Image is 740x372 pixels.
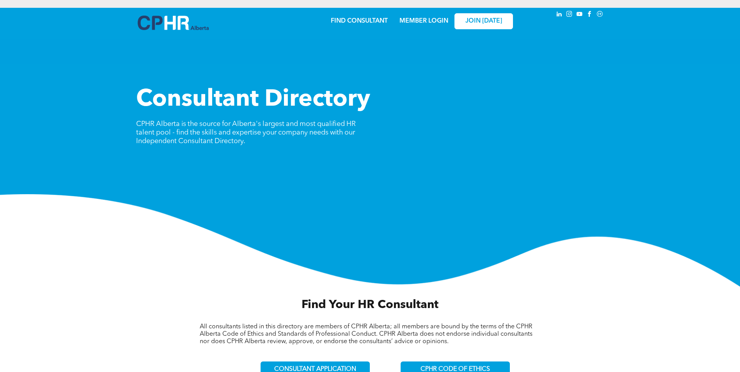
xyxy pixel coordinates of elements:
span: CPHR Alberta is the source for Alberta's largest and most qualified HR talent pool - find the ski... [136,120,356,145]
a: instagram [565,10,574,20]
img: A blue and white logo for cp alberta [138,16,209,30]
a: MEMBER LOGIN [399,18,448,24]
span: Consultant Directory [136,88,370,112]
a: facebook [586,10,594,20]
a: FIND CONSULTANT [331,18,388,24]
span: Find Your HR Consultant [302,299,438,311]
span: All consultants listed in this directory are members of CPHR Alberta; all members are bound by th... [200,324,532,345]
a: Social network [596,10,604,20]
a: youtube [575,10,584,20]
span: JOIN [DATE] [465,18,502,25]
a: linkedin [555,10,564,20]
a: JOIN [DATE] [454,13,513,29]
